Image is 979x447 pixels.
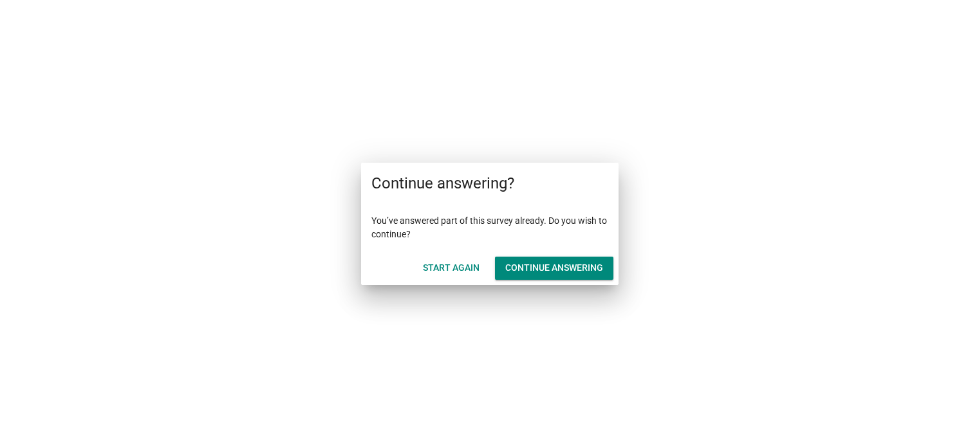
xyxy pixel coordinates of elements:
button: Start Again [413,257,490,280]
div: Start Again [423,261,480,275]
div: Continue answering? [361,163,619,204]
div: Continue answering [505,261,603,275]
button: Continue answering [495,257,613,280]
div: You’ve answered part of this survey already. Do you wish to continue? [361,204,619,251]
